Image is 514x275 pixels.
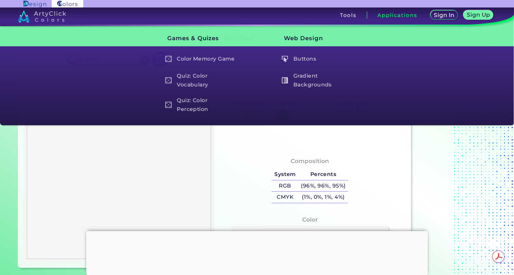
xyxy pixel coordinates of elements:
h3: Tools [340,13,357,18]
h3: Games & Quizes [156,30,242,47]
iframe: Advertisement [86,231,428,273]
a: Sign In [431,11,457,20]
h4: Composition [291,156,329,166]
h5: (1%, 0%, 1%, 4%) [298,192,348,203]
img: logo_artyclick_colors_white.svg [18,10,66,22]
img: icon_gradient_white.svg [282,77,288,84]
h5: Quiz: Color Vocabulary [162,71,241,90]
a: Color Memory Game [161,52,242,65]
h5: RGB [272,180,298,192]
a: Gradient Backgrounds [278,71,358,90]
img: icon_game_white.svg [165,77,172,84]
h3: Web Design [272,30,358,47]
h5: System [272,169,298,180]
iframe: Advertisement [414,32,499,271]
a: Quiz: Color Perception [161,95,242,115]
a: Sign Up [465,11,492,20]
a: Buttons [278,52,358,65]
a: Quiz: Color Vocabulary [161,71,242,90]
h4: Color [302,215,318,225]
h5: Sign In [435,13,454,18]
h5: CMYK [272,192,298,203]
img: icon_game_white.svg [165,102,172,108]
img: icon_click_button_white.svg [282,56,288,62]
h3: Applications [377,13,417,18]
img: ArtyClick Design logo [23,1,46,7]
h5: Sign Up [468,12,489,17]
h5: Percents [298,169,348,180]
h5: (96%, 96%, 95%) [298,180,348,192]
h5: Color Memory Game [162,52,241,65]
h5: Quiz: Color Perception [162,95,241,115]
img: 4bfd83e6-f4a4-43d4-8c79-2448e050ab2f [27,76,211,259]
img: icon_game_white.svg [165,56,172,62]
